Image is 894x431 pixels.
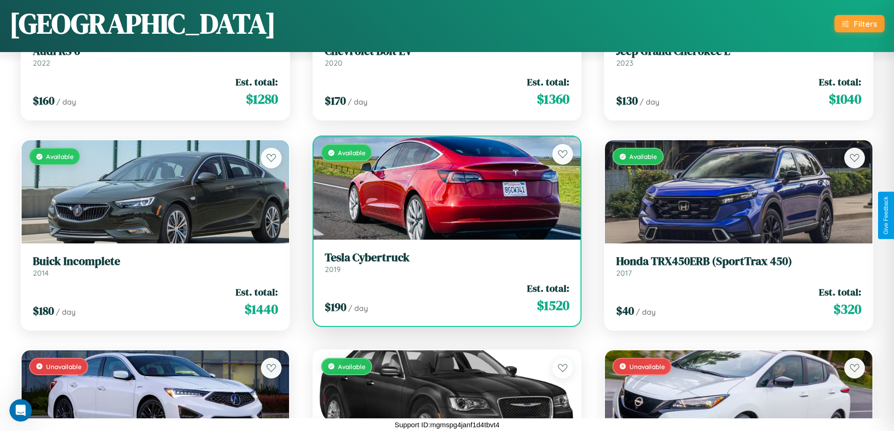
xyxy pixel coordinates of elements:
span: $ 190 [325,299,346,315]
span: 2023 [616,58,633,68]
a: Buick Incomplete2014 [33,255,278,278]
h3: Honda TRX450ERB (SportTrax 450) [616,255,861,268]
span: $ 160 [33,93,54,108]
span: $ 180 [33,303,54,318]
h3: Tesla Cybertruck [325,251,570,265]
span: Est. total: [527,281,569,295]
span: Est. total: [236,285,278,299]
span: $ 1040 [829,90,861,108]
span: Available [338,363,366,371]
div: Give Feedback [883,197,889,234]
span: 2020 [325,58,343,68]
span: 2017 [616,268,632,278]
span: $ 40 [616,303,634,318]
a: Honda TRX450ERB (SportTrax 450)2017 [616,255,861,278]
span: $ 130 [616,93,638,108]
span: Est. total: [819,285,861,299]
h3: Buick Incomplete [33,255,278,268]
span: Available [338,149,366,157]
div: Filters [854,19,877,29]
span: Available [629,152,657,160]
a: Audi RS 62022 [33,45,278,68]
span: $ 1520 [537,296,569,315]
span: Est. total: [236,75,278,89]
a: Chevrolet Bolt EV2020 [325,45,570,68]
a: Jeep Grand Cherokee L2023 [616,45,861,68]
span: $ 1280 [246,90,278,108]
span: / day [56,307,76,317]
button: Filters [834,15,885,32]
a: Tesla Cybertruck2019 [325,251,570,274]
span: $ 1440 [245,300,278,318]
h1: [GEOGRAPHIC_DATA] [9,4,276,43]
span: $ 320 [833,300,861,318]
span: / day [636,307,656,317]
p: Support ID: mgmspg4janf1d4tbvt4 [395,418,499,431]
span: $ 1360 [537,90,569,108]
span: Est. total: [819,75,861,89]
span: Unavailable [46,363,82,371]
span: 2022 [33,58,50,68]
span: / day [348,97,367,106]
span: / day [640,97,659,106]
span: Est. total: [527,75,569,89]
span: Unavailable [629,363,665,371]
span: $ 170 [325,93,346,108]
span: Available [46,152,74,160]
span: / day [348,303,368,313]
iframe: Intercom live chat [9,399,32,422]
span: / day [56,97,76,106]
span: 2019 [325,265,341,274]
span: 2014 [33,268,49,278]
